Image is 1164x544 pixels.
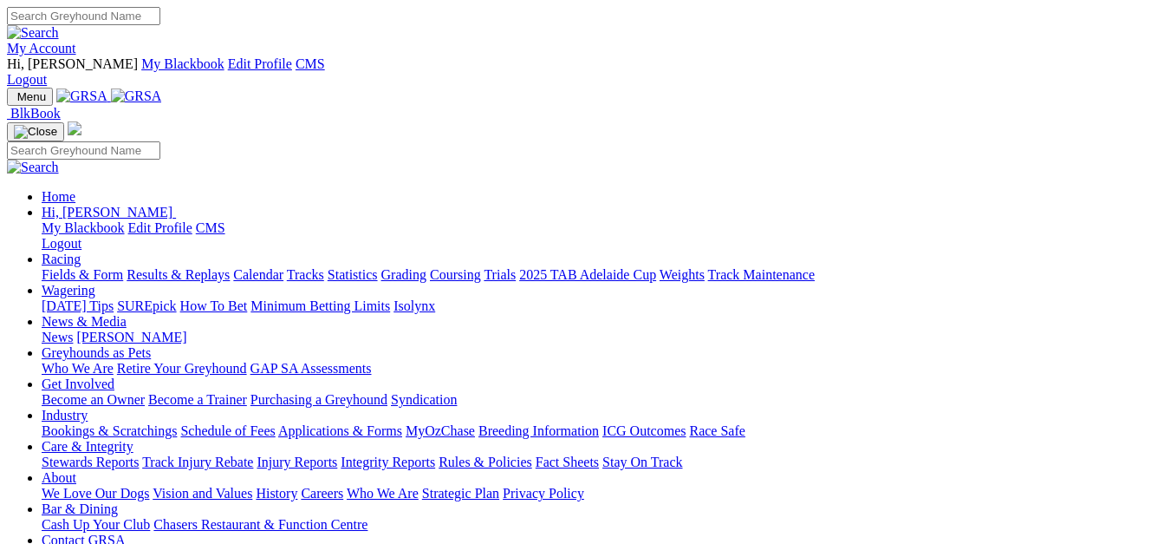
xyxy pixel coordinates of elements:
[42,189,75,204] a: Home
[153,486,252,501] a: Vision and Values
[42,486,1157,501] div: About
[76,330,186,344] a: [PERSON_NAME]
[153,517,367,532] a: Chasers Restaurant & Function Centre
[391,392,457,407] a: Syndication
[7,25,59,41] img: Search
[7,88,53,106] button: Toggle navigation
[42,517,150,532] a: Cash Up Your Club
[42,283,95,298] a: Wagering
[148,392,247,407] a: Become a Trainer
[42,517,1157,533] div: Bar & Dining
[42,501,118,516] a: Bar & Dining
[328,267,378,282] a: Statistics
[250,298,390,313] a: Minimum Betting Limits
[7,7,160,25] input: Search
[42,423,177,438] a: Bookings & Scratchings
[42,220,125,235] a: My Blackbook
[602,423,686,438] a: ICG Outcomes
[347,486,419,501] a: Who We Are
[42,423,1157,439] div: Industry
[42,267,1157,283] div: Racing
[536,455,599,469] a: Fact Sheets
[127,267,230,282] a: Results & Replays
[42,220,1157,252] div: Hi, [PERSON_NAME]
[478,423,599,438] a: Breeding Information
[484,267,516,282] a: Trials
[250,392,387,407] a: Purchasing a Greyhound
[287,267,324,282] a: Tracks
[42,298,114,313] a: [DATE] Tips
[42,330,73,344] a: News
[341,455,435,469] a: Integrity Reports
[42,392,145,407] a: Become an Owner
[56,88,107,104] img: GRSA
[128,220,192,235] a: Edit Profile
[256,486,297,501] a: History
[602,455,682,469] a: Stay On Track
[42,252,81,266] a: Racing
[250,361,372,376] a: GAP SA Assessments
[42,439,133,454] a: Care & Integrity
[141,56,224,71] a: My Blackbook
[228,56,292,71] a: Edit Profile
[42,345,151,360] a: Greyhounds as Pets
[42,377,114,391] a: Get Involved
[42,330,1157,345] div: News & Media
[180,423,275,438] a: Schedule of Fees
[708,267,815,282] a: Track Maintenance
[296,56,325,71] a: CMS
[111,88,162,104] img: GRSA
[42,236,81,251] a: Logout
[660,267,705,282] a: Weights
[7,122,64,141] button: Toggle navigation
[42,486,149,501] a: We Love Our Dogs
[7,72,47,87] a: Logout
[42,205,176,220] a: Hi, [PERSON_NAME]
[689,423,745,438] a: Race Safe
[117,298,176,313] a: SUREpick
[10,106,61,121] span: BlkBook
[42,205,172,220] span: Hi, [PERSON_NAME]
[393,298,435,313] a: Isolynx
[180,298,248,313] a: How To Bet
[142,455,253,469] a: Track Injury Rebate
[422,486,499,501] a: Strategic Plan
[7,56,138,71] span: Hi, [PERSON_NAME]
[42,361,114,376] a: Who We Are
[42,361,1157,377] div: Greyhounds as Pets
[7,41,76,56] a: My Account
[503,486,584,501] a: Privacy Policy
[7,160,59,175] img: Search
[430,267,481,282] a: Coursing
[42,470,76,485] a: About
[17,90,46,103] span: Menu
[519,267,656,282] a: 2025 TAB Adelaide Cup
[7,141,160,160] input: Search
[7,56,1157,88] div: My Account
[278,423,402,438] a: Applications & Forms
[68,121,81,135] img: logo-grsa-white.png
[7,106,61,121] a: BlkBook
[233,267,283,282] a: Calendar
[257,455,337,469] a: Injury Reports
[439,455,532,469] a: Rules & Policies
[117,361,247,376] a: Retire Your Greyhound
[42,408,88,423] a: Industry
[42,314,127,329] a: News & Media
[14,125,57,139] img: Close
[196,220,225,235] a: CMS
[406,423,475,438] a: MyOzChase
[42,267,123,282] a: Fields & Form
[301,486,343,501] a: Careers
[42,455,1157,470] div: Care & Integrity
[381,267,426,282] a: Grading
[42,392,1157,408] div: Get Involved
[42,455,139,469] a: Stewards Reports
[42,298,1157,314] div: Wagering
